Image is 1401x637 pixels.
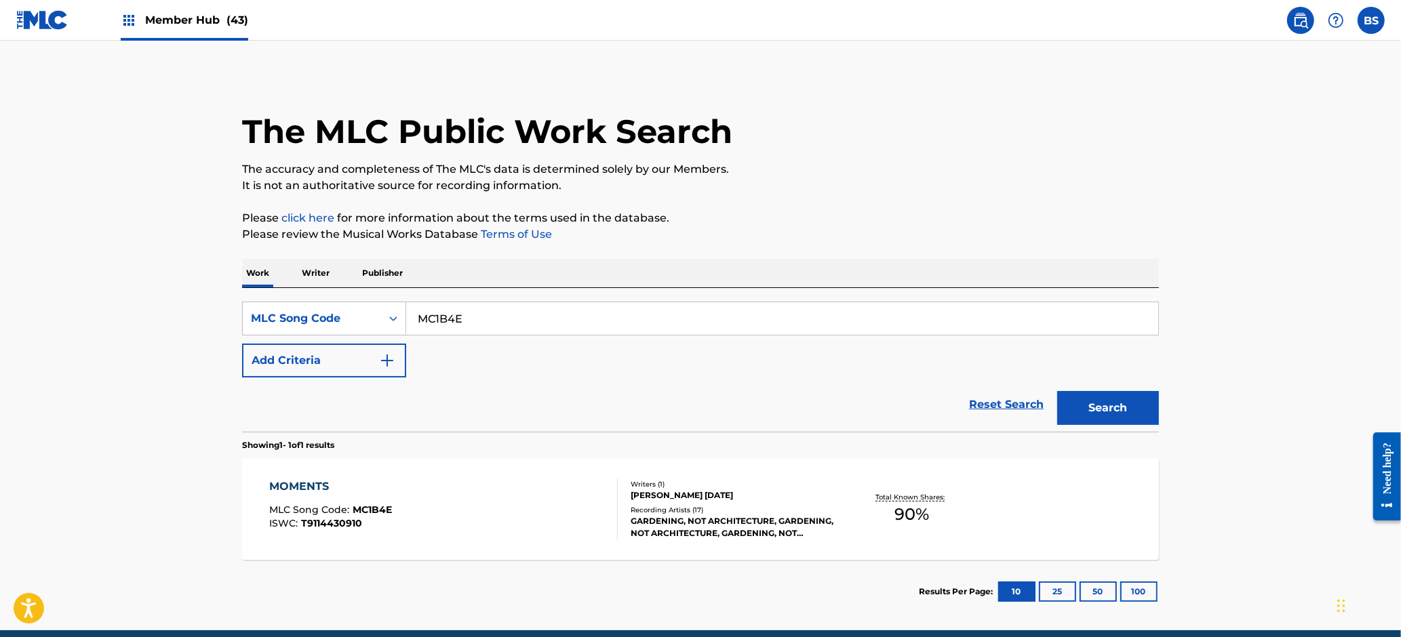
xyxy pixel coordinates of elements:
iframe: Resource Center [1363,422,1401,531]
a: click here [281,211,334,224]
iframe: Chat Widget [1333,572,1401,637]
div: Recording Artists ( 17 ) [631,505,835,515]
button: Search [1057,391,1159,425]
p: It is not an authoritative source for recording information. [242,178,1159,194]
p: Please review the Musical Works Database [242,226,1159,243]
a: Terms of Use [478,228,552,241]
div: MLC Song Code [251,310,373,327]
span: 90 % [894,502,929,527]
button: 50 [1080,581,1117,602]
span: Member Hub [145,12,248,28]
span: (43) [226,14,248,26]
a: MOMENTSMLC Song Code:MC1B4EISWC:T9114430910Writers (1)[PERSON_NAME] [DATE]Recording Artists (17)G... [242,458,1159,560]
p: Publisher [358,259,407,287]
p: Total Known Shares: [875,492,948,502]
p: The accuracy and completeness of The MLC's data is determined solely by our Members. [242,161,1159,178]
img: 9d2ae6d4665cec9f34b9.svg [379,352,395,369]
div: MOMENTS [270,478,393,495]
button: 10 [998,581,1035,602]
button: 100 [1120,581,1158,602]
img: Top Rightsholders [121,12,137,28]
p: Writer [298,259,334,287]
div: Writers ( 1 ) [631,479,835,489]
a: Reset Search [962,390,1050,419]
span: T9114430910 [302,517,363,529]
div: Drag [1337,585,1345,626]
button: 25 [1039,581,1076,602]
p: Work [242,259,273,287]
div: GARDENING, NOT ARCHITECTURE, GARDENING, NOT ARCHITECTURE, GARDENING, NOT ARCHITECTURE, GARDENING,... [631,515,835,539]
span: ISWC : [270,517,302,529]
div: [PERSON_NAME] [DATE] [631,489,835,501]
a: Public Search [1287,7,1314,34]
button: Add Criteria [242,344,406,377]
img: help [1328,12,1344,28]
img: MLC Logo [16,10,68,30]
p: Showing 1 - 1 of 1 results [242,439,334,451]
span: MLC Song Code : [270,504,353,516]
form: Search Form [242,302,1159,432]
span: MC1B4E [353,504,393,516]
h1: The MLC Public Work Search [242,111,732,152]
div: User Menu [1358,7,1385,34]
img: search [1293,12,1309,28]
div: Help [1322,7,1349,34]
p: Please for more information about the terms used in the database. [242,210,1159,226]
p: Results Per Page: [919,585,996,598]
